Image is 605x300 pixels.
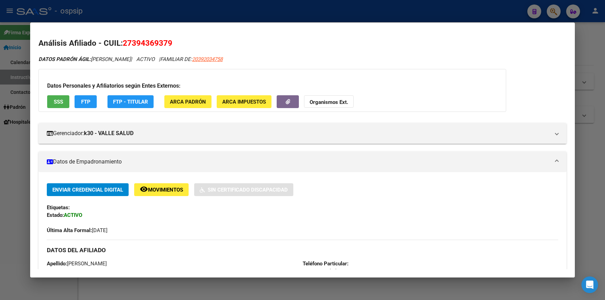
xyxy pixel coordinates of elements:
span: Movimientos [148,187,183,193]
strong: Última Alta Formal: [47,227,92,233]
span: 27394369379 [123,38,172,47]
span: ARCA Impuestos [222,99,266,105]
button: Enviar Credencial Digital [47,183,129,196]
span: [DATE] [47,227,107,233]
h3: DATOS DEL AFILIADO [47,246,558,254]
mat-panel-title: Gerenciador: [47,129,550,138]
strong: Teléfono Particular: [303,261,348,267]
span: 20392034758 [192,56,223,62]
span: SSS [54,99,63,105]
strong: Etiquetas: [47,204,70,211]
mat-expansion-panel-header: Gerenciador:k30 - VALLE SALUD [38,123,567,144]
span: FTP - Titular [113,99,148,105]
strong: k30 - VALLE SALUD [84,129,133,138]
button: Sin Certificado Discapacidad [194,183,293,196]
div: Open Intercom Messenger [581,276,598,293]
mat-panel-title: Datos de Empadronamiento [47,158,550,166]
button: Movimientos [134,183,189,196]
strong: Organismos Ext. [310,99,348,105]
h3: Datos Personales y Afiliatorios según Entes Externos: [47,82,498,90]
button: FTP [75,95,97,108]
span: [PERSON_NAME] [38,56,131,62]
button: ARCA Padrón [164,95,211,108]
i: | ACTIVO | [38,56,223,62]
strong: Estado: [47,212,64,218]
button: FTP - Titular [107,95,154,108]
strong: DATOS PADRÓN ÁGIL: [38,56,91,62]
span: [PERSON_NAME] [47,261,107,267]
strong: Apellido: [47,261,67,267]
button: ARCA Impuestos [217,95,271,108]
span: Enviar Credencial Digital [52,187,123,193]
span: FAMILIAR DE: [160,56,223,62]
mat-expansion-panel-header: Datos de Empadronamiento [38,151,567,172]
strong: ACTIVO [64,212,82,218]
button: SSS [47,95,69,108]
strong: CUIL: [47,268,59,274]
strong: Provincia: [303,268,326,274]
span: Chubut [303,268,343,274]
span: 27394369379 [47,268,90,274]
button: Organismos Ext. [304,95,354,108]
span: Sin Certificado Discapacidad [208,187,288,193]
span: FTP [81,99,90,105]
h2: Análisis Afiliado - CUIL: [38,37,567,49]
mat-icon: remove_red_eye [140,185,148,193]
span: ARCA Padrón [170,99,206,105]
